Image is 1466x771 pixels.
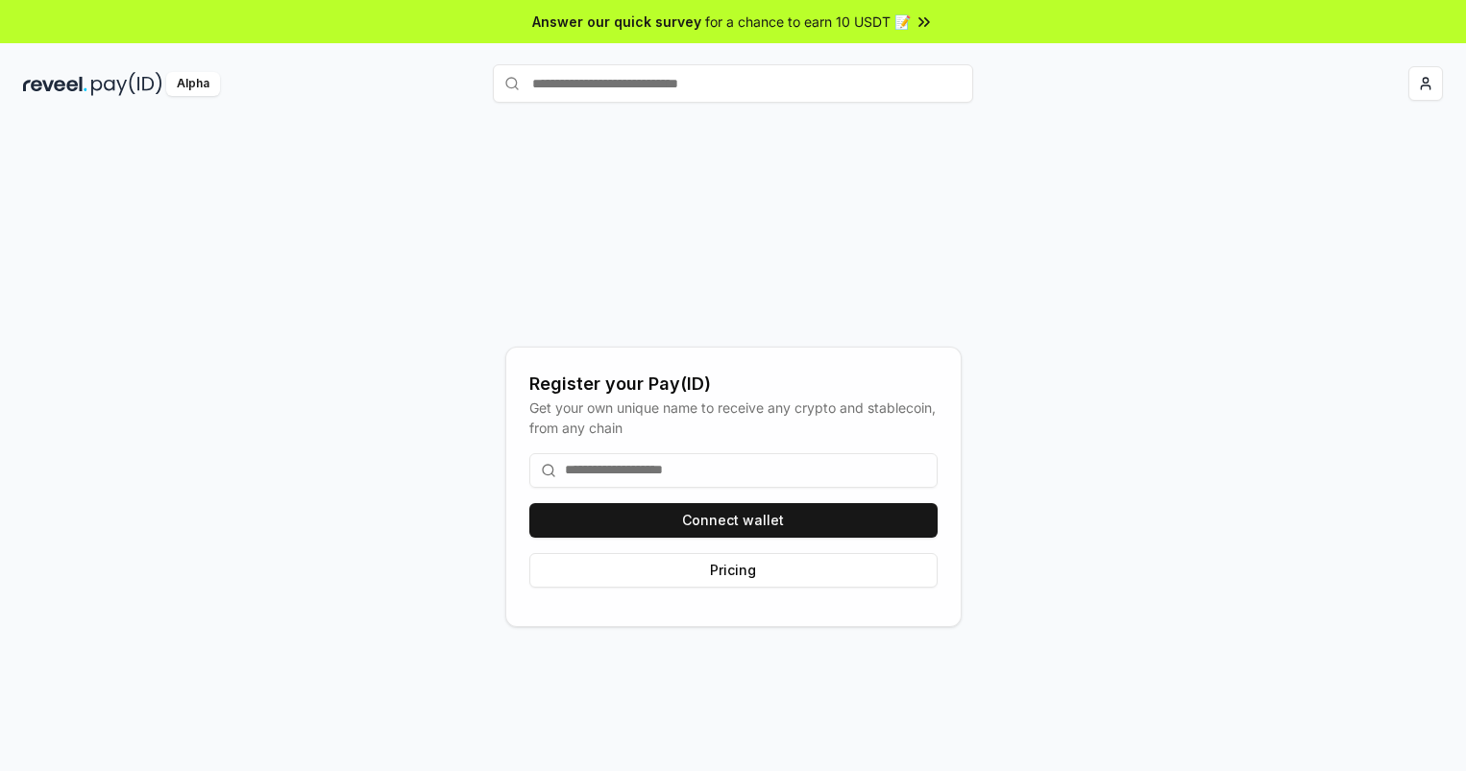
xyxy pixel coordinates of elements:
span: Answer our quick survey [532,12,701,32]
img: reveel_dark [23,72,87,96]
div: Get your own unique name to receive any crypto and stablecoin, from any chain [529,398,938,438]
button: Pricing [529,553,938,588]
div: Alpha [166,72,220,96]
button: Connect wallet [529,503,938,538]
span: for a chance to earn 10 USDT 📝 [705,12,911,32]
img: pay_id [91,72,162,96]
div: Register your Pay(ID) [529,371,938,398]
